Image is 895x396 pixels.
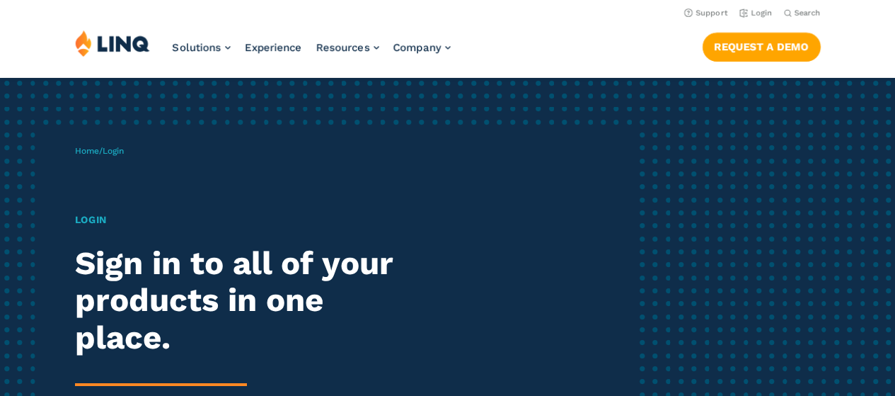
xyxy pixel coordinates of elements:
img: LINQ | K‑12 Software [75,30,150,57]
span: / [75,146,124,156]
nav: Primary Navigation [173,30,451,77]
span: Resources [316,41,370,54]
a: Request a Demo [703,33,821,61]
a: Solutions [173,41,231,54]
a: Resources [316,41,379,54]
nav: Button Navigation [703,30,821,61]
a: Login [739,9,773,18]
span: Company [393,41,441,54]
a: Company [393,41,451,54]
h1: Login [75,213,420,227]
a: Support [684,9,728,18]
span: Search [795,9,821,18]
a: Experience [245,41,302,54]
span: Login [103,146,124,156]
span: Solutions [173,41,221,54]
button: Open Search Bar [784,8,821,18]
a: Home [75,146,99,156]
h2: Sign in to all of your products in one place. [75,245,420,357]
